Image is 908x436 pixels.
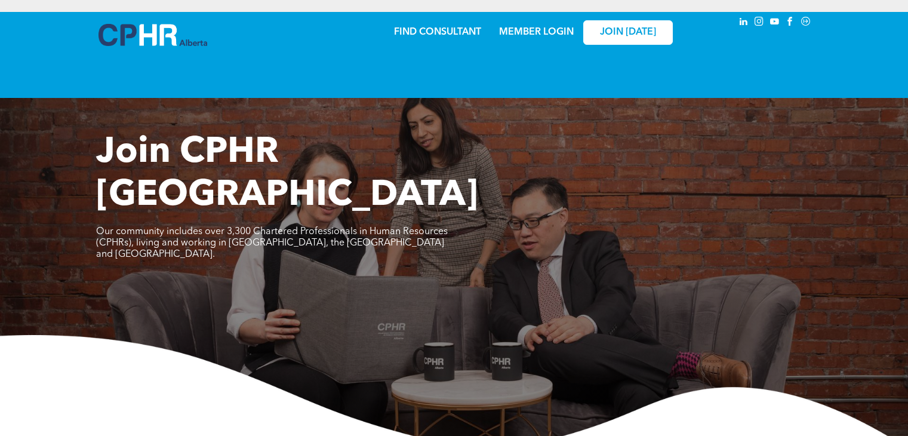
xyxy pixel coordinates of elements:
[96,135,478,214] span: Join CPHR [GEOGRAPHIC_DATA]
[753,15,766,31] a: instagram
[737,15,750,31] a: linkedin
[96,227,448,259] span: Our community includes over 3,300 Chartered Professionals in Human Resources (CPHRs), living and ...
[768,15,781,31] a: youtube
[799,15,812,31] a: Social network
[600,27,656,38] span: JOIN [DATE]
[499,27,574,37] a: MEMBER LOGIN
[394,27,481,37] a: FIND CONSULTANT
[99,24,207,46] img: A blue and white logo for cp alberta
[784,15,797,31] a: facebook
[583,20,673,45] a: JOIN [DATE]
